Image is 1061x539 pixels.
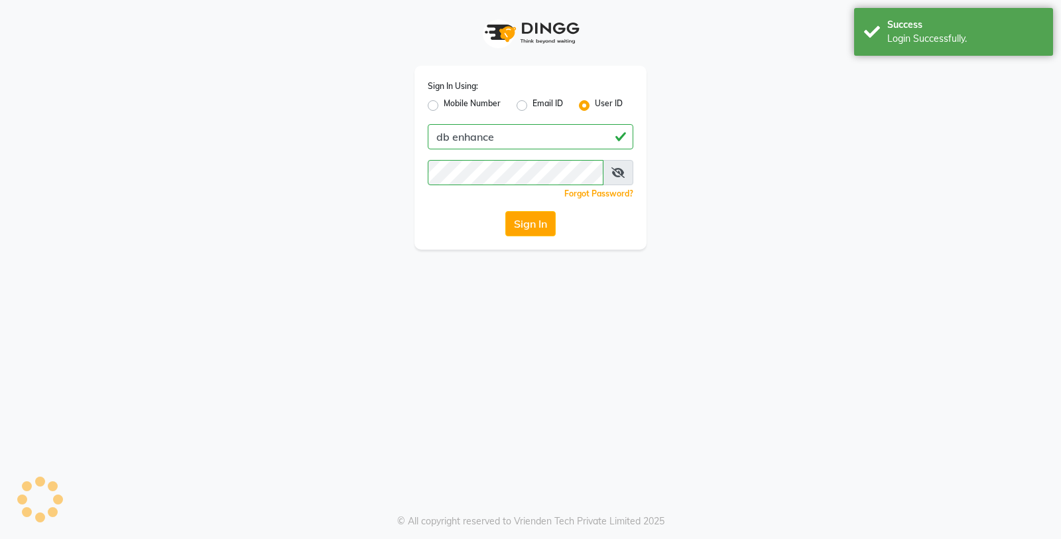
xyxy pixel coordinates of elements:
[444,98,501,114] label: Mobile Number
[887,32,1043,46] div: Login Successfully.
[532,98,563,114] label: Email ID
[887,18,1043,32] div: Success
[428,124,633,149] input: Username
[428,80,478,92] label: Sign In Using:
[505,211,556,236] button: Sign In
[564,189,633,198] a: Forgot Password?
[477,13,584,52] img: logo1.svg
[428,160,603,185] input: Username
[595,98,623,114] label: User ID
